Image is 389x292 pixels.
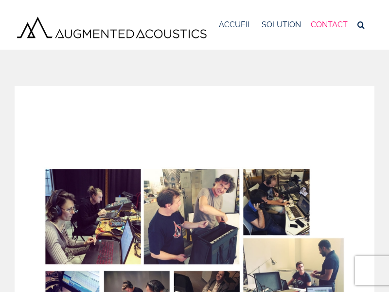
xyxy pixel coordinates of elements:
[219,7,252,42] a: ACCUEIL
[311,7,348,42] a: CONTACT
[15,15,209,40] img: Augmented Acoustics Logo
[262,21,301,29] span: SOLUTION
[357,7,365,42] a: Recherche
[219,7,374,42] nav: Menu principal
[262,7,301,42] a: SOLUTION
[311,21,348,29] span: CONTACT
[219,21,252,29] span: ACCUEIL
